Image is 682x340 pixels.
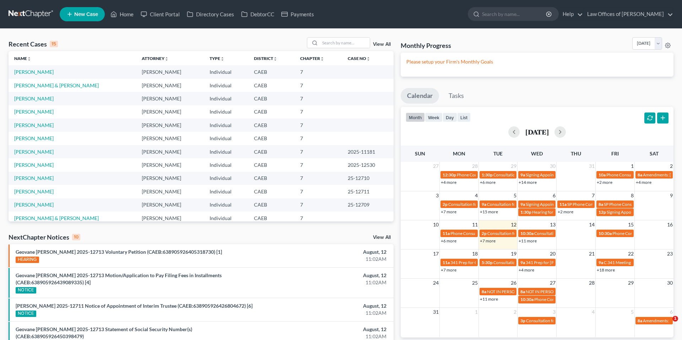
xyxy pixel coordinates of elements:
span: 23 [666,249,673,258]
a: +4 more [441,180,456,185]
a: +6 more [480,180,496,185]
span: NOT IN PERSON APPTS. [526,289,571,294]
span: Fri [611,150,619,157]
a: +14 more [519,180,537,185]
td: 7 [294,198,342,212]
span: 21 [588,249,595,258]
a: [PERSON_NAME] [14,162,54,168]
td: CAEB [248,158,294,171]
span: 31 [588,162,595,170]
a: Nameunfold_more [14,56,31,61]
a: +2 more [558,209,573,214]
div: 15 [50,41,58,47]
td: [PERSON_NAME] [136,79,204,92]
a: Attorneyunfold_more [142,56,169,61]
span: 11 [471,220,478,229]
span: Thu [571,150,581,157]
a: [PERSON_NAME] [14,109,54,115]
span: 28 [588,279,595,287]
span: 3p [520,318,525,323]
a: +6 more [441,238,456,243]
a: Districtunfold_more [254,56,277,61]
a: [PERSON_NAME] [14,149,54,155]
span: 30 [549,162,556,170]
td: CAEB [248,65,294,78]
span: 1:30p [520,209,531,215]
span: 2 [513,308,517,316]
span: 4 [591,308,595,316]
span: 8a [520,289,525,294]
a: +7 more [480,238,496,243]
a: +4 more [636,180,651,185]
div: HEARING [16,257,39,263]
td: 7 [294,119,342,132]
td: 7 [294,158,342,171]
div: August, 12 [267,326,386,333]
a: +11 more [519,238,537,243]
td: Individual [204,185,248,198]
td: Individual [204,198,248,212]
td: Individual [204,119,248,132]
i: unfold_more [366,57,370,61]
span: Sun [415,150,425,157]
td: Individual [204,79,248,92]
div: 10 [72,234,80,240]
td: 7 [294,145,342,158]
a: Law Offices of [PERSON_NAME] [584,8,673,21]
span: 4 [474,191,478,200]
span: Phone Consultation for [PERSON_NAME] [534,297,612,302]
div: NOTICE [16,311,36,317]
td: Individual [204,105,248,119]
td: CAEB [248,198,294,212]
td: Individual [204,65,248,78]
button: day [443,113,457,122]
td: [PERSON_NAME] [136,105,204,119]
a: [PERSON_NAME] & [PERSON_NAME] [14,82,99,88]
td: Individual [204,172,248,185]
p: Please setup your Firm's Monthly Goals [406,58,668,65]
td: CAEB [248,185,294,198]
span: 27 [549,279,556,287]
span: NOT IN PERSON APPTS. [487,289,532,294]
a: Geovane [PERSON_NAME] 2025-12713 Statement of Social Security Number(s) (CAEB:638905926450398479) [16,326,192,339]
span: Phone Consultation for [PERSON_NAME] [PERSON_NAME] [457,172,568,177]
span: 16 [666,220,673,229]
span: 20 [549,249,556,258]
a: [PERSON_NAME] [14,69,54,75]
h3: Monthly Progress [401,41,451,50]
div: 11:02AM [267,333,386,340]
td: 7 [294,172,342,185]
button: week [425,113,443,122]
td: CAEB [248,172,294,185]
a: Geovane [PERSON_NAME] 2025-12713 Voluntary Petition (CAEB:638905926405318730) [1] [16,249,222,255]
td: 25-12710 [342,172,394,185]
td: [PERSON_NAME] [136,132,204,145]
span: 5 [513,191,517,200]
span: 10 [432,220,439,229]
span: 15 [627,220,634,229]
td: 7 [294,92,342,105]
span: 9a [520,172,525,177]
span: 10a [599,172,606,177]
td: Individual [204,145,248,158]
span: 8a [638,318,642,323]
td: [PERSON_NAME] [136,158,204,171]
a: +7 more [441,209,456,214]
span: 11a [559,202,567,207]
td: 2025-11181 [342,145,394,158]
span: Consultation for [PERSON_NAME] [534,231,599,236]
span: 10:30a [599,231,612,236]
span: Hearing for [PERSON_NAME] [532,209,588,215]
td: 25-12711 [342,185,394,198]
td: [PERSON_NAME] [136,65,204,78]
td: 7 [294,105,342,119]
a: Calendar [401,88,439,104]
span: 341 Prep for Okpaliwu, [PERSON_NAME] & [PERSON_NAME] [450,260,565,265]
span: 29 [510,162,517,170]
span: 9a [599,260,603,265]
span: Consultation for [PERSON_NAME] [487,231,552,236]
span: 12 [510,220,517,229]
a: [PERSON_NAME] [14,188,54,194]
td: [PERSON_NAME] [136,212,204,225]
span: 12:30p [443,172,456,177]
